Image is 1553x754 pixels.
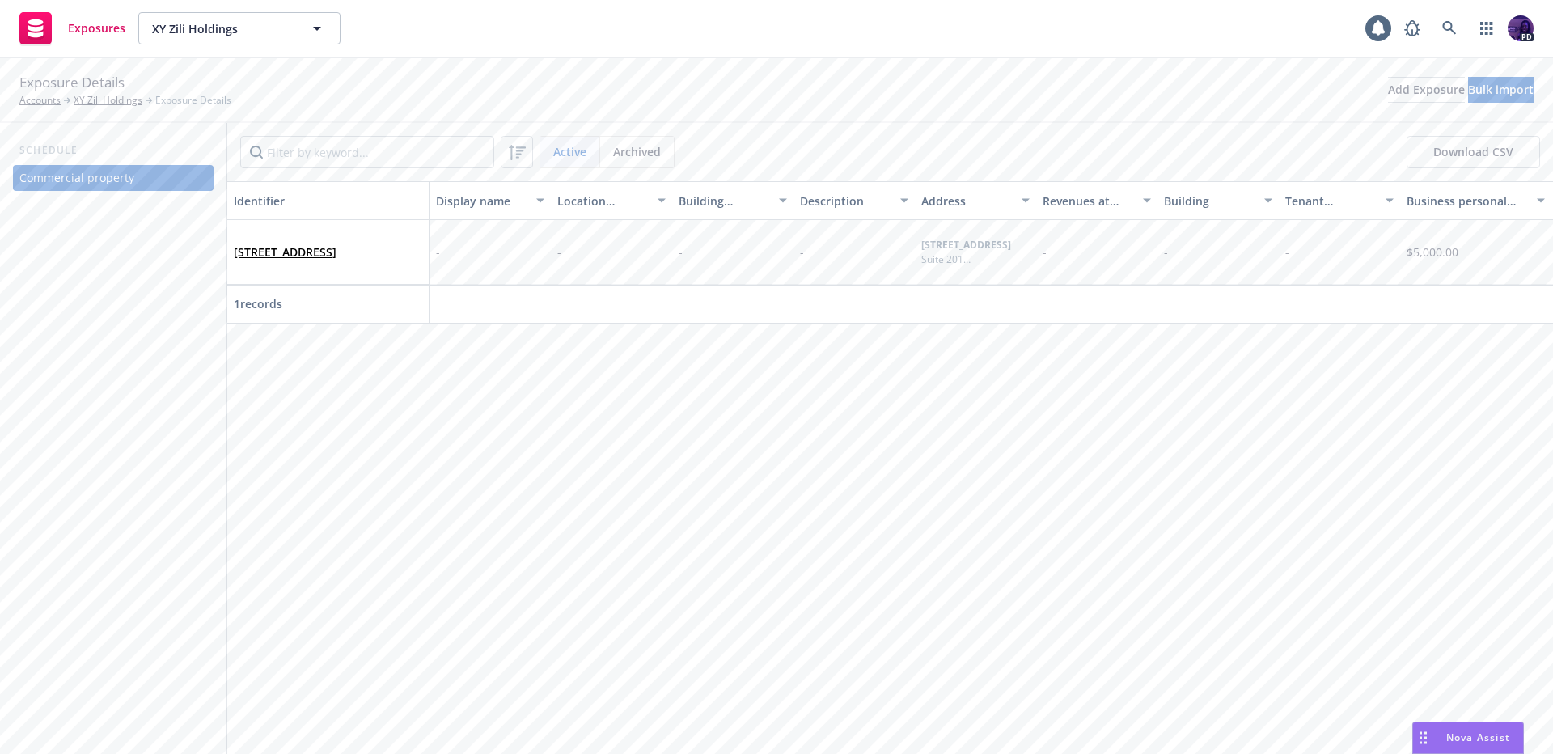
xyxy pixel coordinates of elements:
button: Location number [551,181,672,220]
button: Bulk import [1468,77,1534,103]
input: Filter by keyword... [240,136,494,168]
div: Commercial property [19,165,134,191]
button: Description [793,181,915,220]
button: XY Zili Holdings [138,12,341,44]
button: Add Exposure [1388,77,1465,103]
span: - [1285,244,1289,260]
div: Suite 201 [921,252,1011,267]
div: Building number [679,193,769,210]
div: Address [921,193,1012,210]
span: Archived [613,143,661,160]
img: photo [1508,15,1534,41]
a: Commercial property [13,165,214,191]
a: Report a Bug [1396,12,1428,44]
button: Revenues at location [1036,181,1157,220]
span: $5,000.00 [1407,244,1458,260]
div: Business personal property (BPP) [1407,193,1527,210]
span: [STREET_ADDRESS] [234,244,336,261]
button: Business personal property (BPP) [1400,181,1551,220]
div: Drag to move [1413,722,1433,753]
button: Display name [430,181,551,220]
button: Tenant improvements [1279,181,1400,220]
a: [STREET_ADDRESS] [234,244,336,260]
button: Address [915,181,1036,220]
div: Add Exposure [1388,78,1465,102]
span: Nova Assist [1446,731,1510,744]
a: Exposures [13,6,132,51]
span: Exposures [68,22,125,35]
span: - [679,244,683,260]
button: Building number [672,181,793,220]
span: Active [553,143,586,160]
span: Exposure Details [19,72,125,93]
span: - [557,244,561,260]
div: Tenant improvements [1285,193,1376,210]
button: Download CSV [1407,136,1540,168]
span: 1 records [234,296,282,311]
a: Search [1433,12,1466,44]
div: Location number [557,193,648,210]
div: Schedule [13,142,214,159]
button: Building [1157,181,1279,220]
span: Exposure Details [155,93,231,108]
button: Identifier [227,181,430,220]
div: Identifier [234,193,422,210]
a: Switch app [1470,12,1503,44]
div: Bulk import [1468,78,1534,102]
span: XY Zili Holdings [152,20,292,37]
button: Nova Assist [1412,722,1524,754]
a: Accounts [19,93,61,108]
span: - [1164,244,1168,260]
div: Building [1164,193,1255,210]
b: [STREET_ADDRESS] [921,238,1011,252]
span: - [1043,244,1047,260]
a: XY Zili Holdings [74,93,142,108]
div: Revenues at location [1043,193,1133,210]
span: - [800,244,804,260]
div: Display name [436,193,527,210]
div: Description [800,193,891,210]
span: - [436,244,440,261]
